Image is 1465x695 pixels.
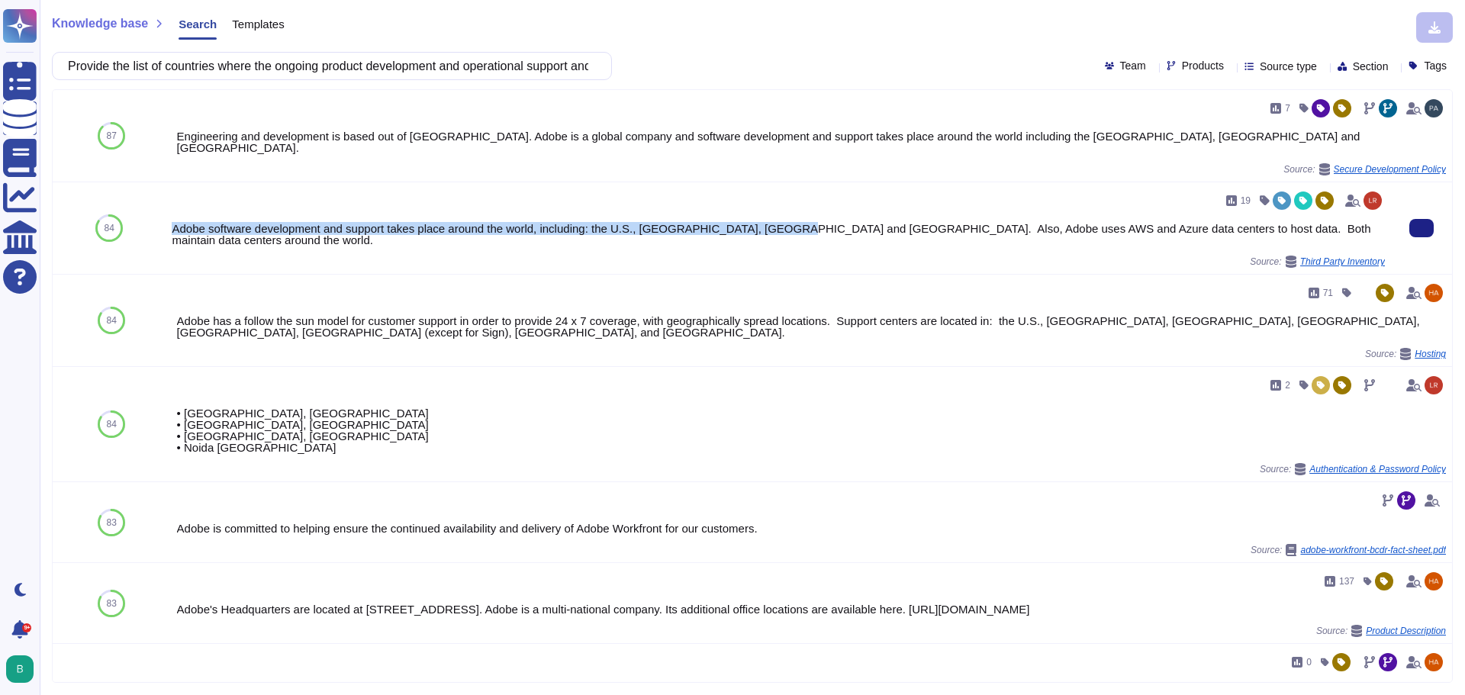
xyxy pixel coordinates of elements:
div: Adobe's Headquarters are located at [STREET_ADDRESS]. Adobe is a multi-national company. Its addi... [177,603,1446,615]
span: 84 [105,224,114,233]
span: Third Party Inventory [1300,257,1385,266]
div: Adobe has a follow the sun model for customer support in order to provide 24 x 7 coverage, with g... [177,315,1446,338]
span: 83 [107,518,117,527]
span: 87 [107,131,117,140]
span: Search [179,18,217,30]
img: user [1425,376,1443,394]
img: user [1364,191,1382,210]
span: Templates [232,18,284,30]
span: 2 [1285,381,1290,390]
span: Source: [1251,544,1446,556]
button: user [3,652,44,686]
div: 9+ [22,623,31,632]
span: Team [1120,60,1146,71]
span: adobe-workfront-bcdr-fact-sheet.pdf [1300,545,1446,555]
span: 71 [1323,288,1333,298]
div: Engineering and development is based out of [GEOGRAPHIC_DATA]. Adobe is a global company and soft... [177,130,1446,153]
img: user [1425,653,1443,671]
span: Hosting [1415,349,1446,359]
span: 19 [1241,196,1251,205]
span: 84 [107,420,117,429]
span: Knowledge base [52,18,148,30]
img: user [1425,99,1443,117]
span: 84 [107,316,117,325]
img: user [1425,572,1443,590]
img: user [1425,284,1443,302]
span: Product Description [1366,626,1446,635]
span: Source: [1365,348,1446,360]
span: Section [1353,61,1389,72]
span: 7 [1285,104,1290,113]
span: Source: [1316,625,1446,637]
span: Authentication & Password Policy [1309,465,1446,474]
span: 83 [107,599,117,608]
div: Adobe software development and support takes place around the world, including: the U.S., [GEOGRA... [172,223,1385,246]
span: Products [1182,60,1224,71]
span: 137 [1339,577,1354,586]
div: • [GEOGRAPHIC_DATA], [GEOGRAPHIC_DATA] • [GEOGRAPHIC_DATA], [GEOGRAPHIC_DATA] • [GEOGRAPHIC_DATA]... [177,407,1446,453]
span: Source type [1260,61,1317,72]
span: Source: [1260,463,1446,475]
span: Source: [1250,256,1385,268]
span: Secure Development Policy [1334,165,1446,174]
input: Search a question or template... [60,53,596,79]
span: Source: [1283,163,1446,175]
span: Tags [1424,60,1447,71]
span: 0 [1306,658,1312,667]
div: Adobe is committed to helping ensure the continued availability and delivery of Adobe Workfront f... [177,523,1446,534]
img: user [6,655,34,683]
